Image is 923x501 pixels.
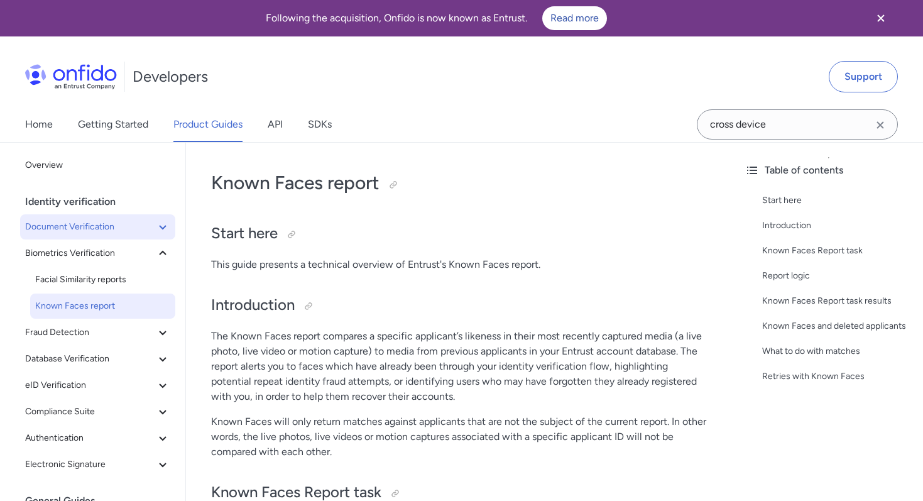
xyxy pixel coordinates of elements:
a: SDKs [308,107,332,142]
a: Getting Started [78,107,148,142]
a: Known Faces report [30,294,175,319]
h1: Developers [133,67,208,87]
a: Read more [542,6,607,30]
span: eID Verification [25,378,155,393]
input: Onfido search input field [697,109,898,140]
span: Document Verification [25,219,155,234]
a: Retries with Known Faces [762,369,913,384]
span: Electronic Signature [25,457,155,472]
button: eID Verification [20,373,175,398]
button: Document Verification [20,214,175,239]
button: Fraud Detection [20,320,175,345]
span: Known Faces report [35,299,170,314]
span: Database Verification [25,351,155,366]
a: Facial Similarity reports [30,267,175,292]
svg: Close banner [873,11,888,26]
p: The Known Faces report compares a specific applicant’s likeness in their most recently captured m... [211,329,709,404]
a: Report logic [762,268,913,284]
a: Product Guides [173,107,243,142]
span: Authentication [25,431,155,446]
button: Authentication [20,426,175,451]
button: Compliance Suite [20,399,175,424]
a: Introduction [762,218,913,233]
a: Overview [20,153,175,178]
div: Identity verification [25,189,180,214]
a: What to do with matches [762,344,913,359]
span: Fraud Detection [25,325,155,340]
p: This guide presents a technical overview of Entrust's Known Faces report. [211,257,709,272]
a: Start here [762,193,913,208]
button: Biometrics Verification [20,241,175,266]
svg: Clear search field button [873,118,888,133]
h2: Introduction [211,295,709,316]
span: Biometrics Verification [25,246,155,261]
button: Close banner [858,3,904,34]
a: Known Faces Report task [762,243,913,258]
span: Compliance Suite [25,404,155,419]
button: Database Verification [20,346,175,372]
div: Following the acquisition, Onfido is now known as Entrust. [15,6,858,30]
a: Known Faces Report task results [762,294,913,309]
a: Support [829,61,898,92]
a: API [268,107,283,142]
span: Overview [25,158,170,173]
p: Known Faces will only return matches against applicants that are not the subject of the current r... [211,414,709,460]
h1: Known Faces report [211,170,709,195]
div: Table of contents [745,163,913,178]
h2: Start here [211,223,709,245]
button: Electronic Signature [20,452,175,477]
img: Onfido Logo [25,64,117,89]
a: Home [25,107,53,142]
span: Facial Similarity reports [35,272,170,287]
a: Known Faces and deleted applicants [762,319,913,334]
